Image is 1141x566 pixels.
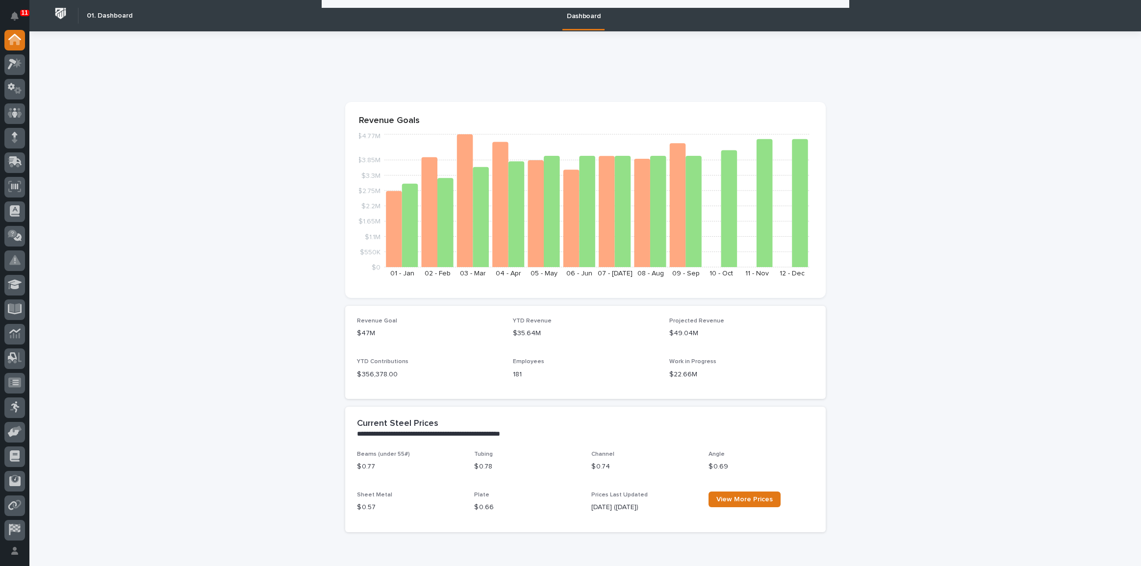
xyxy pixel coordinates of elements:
tspan: $3.85M [357,157,380,164]
text: 10 - Oct [710,270,733,277]
p: $ 0.66 [474,502,580,513]
span: Prices Last Updated [591,492,648,498]
span: Projected Revenue [669,318,724,324]
p: [DATE] ([DATE]) [591,502,697,513]
text: 05 - May [531,270,558,277]
span: YTD Revenue [513,318,552,324]
span: Employees [513,359,544,365]
div: Notifications11 [12,12,25,27]
span: Sheet Metal [357,492,392,498]
h2: Current Steel Prices [357,418,438,429]
p: $ 0.57 [357,502,462,513]
tspan: $0 [372,264,380,271]
p: $35.64M [513,328,658,339]
p: $22.66M [669,369,814,380]
tspan: $2.2M [361,203,380,210]
tspan: $4.77M [357,133,380,140]
p: $ 0.77 [357,462,462,472]
p: $ 0.69 [709,462,814,472]
span: Angle [709,451,725,457]
text: 01 - Jan [390,270,414,277]
text: 09 - Sep [672,270,699,277]
p: 11 [22,9,28,16]
tspan: $3.3M [361,172,380,179]
text: 02 - Feb [425,270,451,277]
button: Notifications [4,6,25,26]
span: Plate [474,492,489,498]
tspan: $1.65M [358,219,380,225]
p: $ 0.78 [474,462,580,472]
h2: 01. Dashboard [87,12,132,20]
tspan: $550K [360,249,380,256]
p: Revenue Goals [359,116,812,126]
p: $47M [357,328,502,339]
p: $49.04M [669,328,814,339]
text: 04 - Apr [496,270,521,277]
text: 07 - [DATE] [597,270,632,277]
img: Workspace Logo [51,4,70,23]
text: 03 - Mar [460,270,486,277]
span: YTD Contributions [357,359,408,365]
span: Revenue Goal [357,318,397,324]
text: 12 - Dec [780,270,805,277]
span: Beams (under 55#) [357,451,410,457]
tspan: $1.1M [365,234,380,241]
p: $ 356,378.00 [357,369,502,380]
tspan: $2.75M [358,188,380,195]
text: 06 - Jun [566,270,592,277]
a: View More Prices [709,492,781,507]
p: 181 [513,369,658,380]
p: $ 0.74 [591,462,697,472]
text: 11 - Nov [745,270,768,277]
span: Tubing [474,451,493,457]
span: View More Prices [716,496,773,503]
span: Channel [591,451,614,457]
text: 08 - Aug [637,270,663,277]
span: Work in Progress [669,359,716,365]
